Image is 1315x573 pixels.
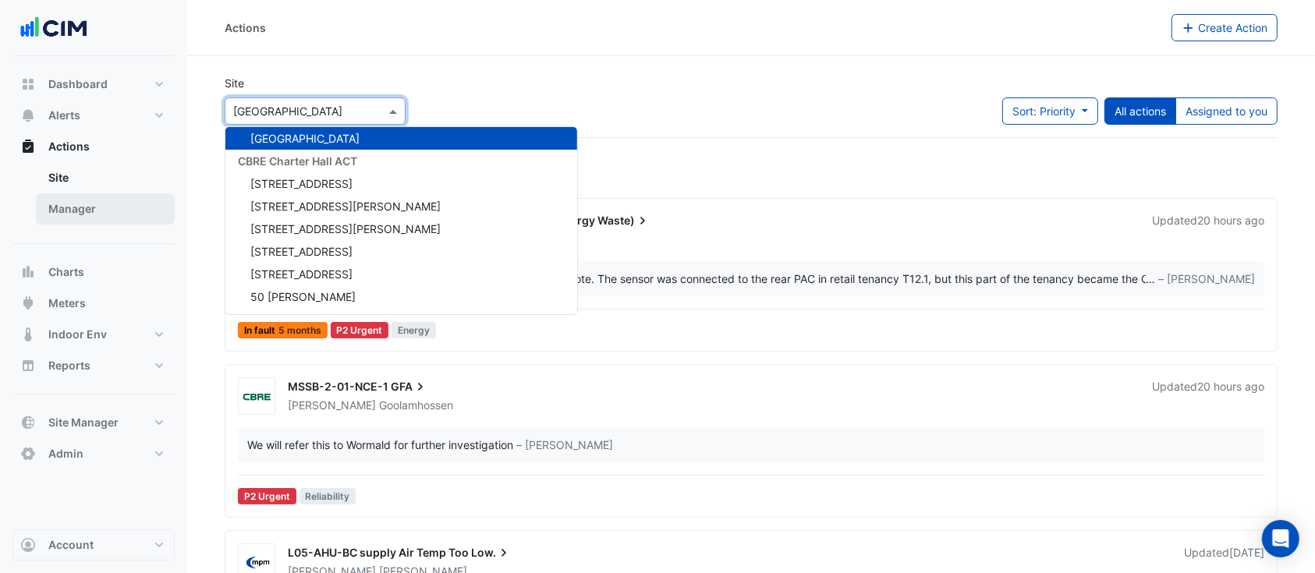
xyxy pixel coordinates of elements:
button: Dashboard [12,69,175,100]
div: Options List [225,127,577,314]
span: [PERSON_NAME] [288,398,376,412]
app-icon: Charts [20,264,36,280]
span: In fault [238,322,328,338]
img: MPM [239,555,275,571]
div: P2 Urgent [238,488,296,504]
span: Charts [48,264,84,280]
div: Updated [1152,379,1264,413]
a: Manager [36,193,175,225]
button: Site Manager [12,407,175,438]
span: [STREET_ADDRESS][PERSON_NAME] [250,222,441,235]
app-icon: Dashboard [20,76,36,92]
a: Site [36,162,175,193]
button: Account [12,529,175,561]
span: [GEOGRAPHIC_DATA] [250,132,360,145]
span: [STREET_ADDRESS] [250,245,353,258]
span: Tue 30-Sep-2025 20:42 AEST [1197,380,1264,393]
app-icon: Indoor Env [20,327,36,342]
span: Indoor Env [48,327,107,342]
div: We will refer this to Wormald for further investigation [247,437,513,453]
button: Assigned to you [1175,97,1278,125]
span: 50 [PERSON_NAME] [250,290,356,303]
app-icon: Alerts [20,108,36,123]
button: Actions [12,131,175,162]
span: [STREET_ADDRESS][PERSON_NAME] [250,200,441,213]
span: Alerts [48,108,80,123]
app-icon: Site Manager [20,415,36,430]
button: Meters [12,288,175,319]
button: Alerts [12,100,175,131]
div: … [247,271,1255,287]
span: 5 months [278,326,321,335]
span: Tue 30-Sep-2025 20:48 AEST [1197,214,1264,227]
button: Charts [12,256,175,288]
span: MSSB-2-01-NCE-1 [288,380,388,393]
span: Low. [471,545,512,561]
button: All actions [1104,97,1176,125]
label: Site [225,75,244,91]
span: – [PERSON_NAME] [516,437,613,453]
span: Meters [48,295,86,311]
span: Actions [48,139,90,154]
div: P2 Urgent [331,322,389,338]
span: GFA [391,379,428,394]
span: L05-AHU-BC supply Air Temp Too [288,546,469,559]
span: [STREET_ADDRESS] [250,267,353,281]
span: Energy [392,322,436,338]
span: Create Action [1198,21,1267,34]
app-icon: Admin [20,446,36,462]
span: Reports [48,358,90,373]
span: – [PERSON_NAME] [1158,271,1255,287]
button: Admin [12,438,175,469]
img: Company Logo [19,12,89,44]
span: [STREET_ADDRESS] [250,177,353,190]
span: Dashboard [48,76,108,92]
span: Admin [48,446,83,462]
img: CBRE Charter Hall [239,389,275,405]
div: Updated [1152,213,1264,247]
button: Create Action [1171,14,1278,41]
span: Reliability [300,488,356,504]
button: Reports [12,350,175,381]
span: Mon 28-Jul-2025 16:28 AEST [1229,546,1264,559]
app-icon: Meters [20,295,36,311]
span: Site Manager [48,415,119,430]
span: [GEOGRAPHIC_DATA] [238,313,353,326]
span: Waste) [597,213,650,228]
span: Goolamhossen [379,398,453,413]
span: CBRE Charter Hall ACT [238,154,357,168]
button: Indoor Env [12,319,175,350]
button: Sort: Priority [1002,97,1098,125]
app-icon: Actions [20,139,36,154]
div: Actions [225,19,266,36]
div: is aware of this job and I have asked for a quote. The sensor was connected to the rear PAC in re... [247,271,1146,287]
span: Sort: Priority [1012,104,1076,118]
span: Account [48,537,94,553]
div: Actions [12,162,175,231]
div: Open Intercom Messenger [1262,520,1299,557]
app-icon: Reports [20,358,36,373]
